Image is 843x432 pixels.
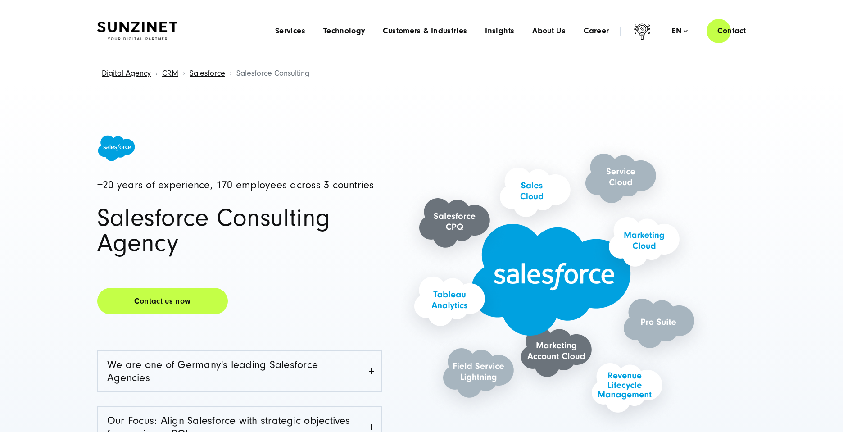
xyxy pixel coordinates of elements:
[97,22,177,41] img: SUNZINET Full Service Digital Agentur
[98,351,381,391] a: We are one of Germany's leading Salesforce Agencies
[190,68,225,78] a: Salesforce
[532,27,566,36] a: About Us
[401,124,727,431] img: Salesforce agency for salesforce consulting SUNZINET
[383,27,467,36] a: Customers & Industries
[97,135,136,162] img: Salesforce Logo - Salesforce consulting Agency SUNZINET
[707,18,757,44] a: Contact
[323,27,365,36] a: Technology
[485,27,514,36] a: Insights
[162,68,178,78] a: CRM
[672,27,688,36] div: en
[584,27,609,36] a: Career
[97,288,228,314] a: Contact us now
[97,180,382,191] h4: +20 years of experience, 170 employees across 3 countries
[97,205,382,256] h1: Salesforce Consulting Agency
[236,68,309,78] span: Salesforce Consulting
[102,68,151,78] a: Digital Agency
[275,27,305,36] a: Services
